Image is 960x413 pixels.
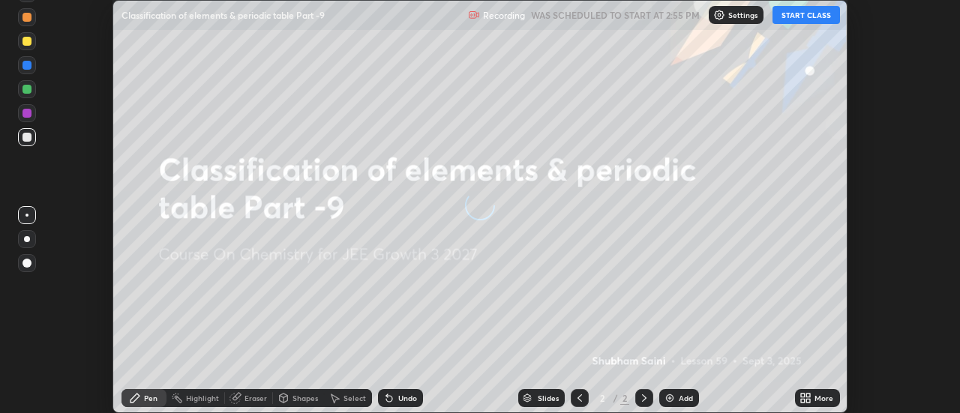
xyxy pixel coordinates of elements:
[595,394,610,403] div: 2
[244,394,267,402] div: Eraser
[483,10,525,21] p: Recording
[772,6,840,24] button: START CLASS
[620,391,629,405] div: 2
[728,11,757,19] p: Settings
[186,394,219,402] div: Highlight
[292,394,318,402] div: Shapes
[144,394,157,402] div: Pen
[121,9,325,21] p: Classification of elements & periodic table Part -9
[398,394,417,402] div: Undo
[713,9,725,21] img: class-settings-icons
[679,394,693,402] div: Add
[531,8,700,22] h5: WAS SCHEDULED TO START AT 2:55 PM
[343,394,366,402] div: Select
[538,394,559,402] div: Slides
[613,394,617,403] div: /
[468,9,480,21] img: recording.375f2c34.svg
[814,394,833,402] div: More
[664,392,676,404] img: add-slide-button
